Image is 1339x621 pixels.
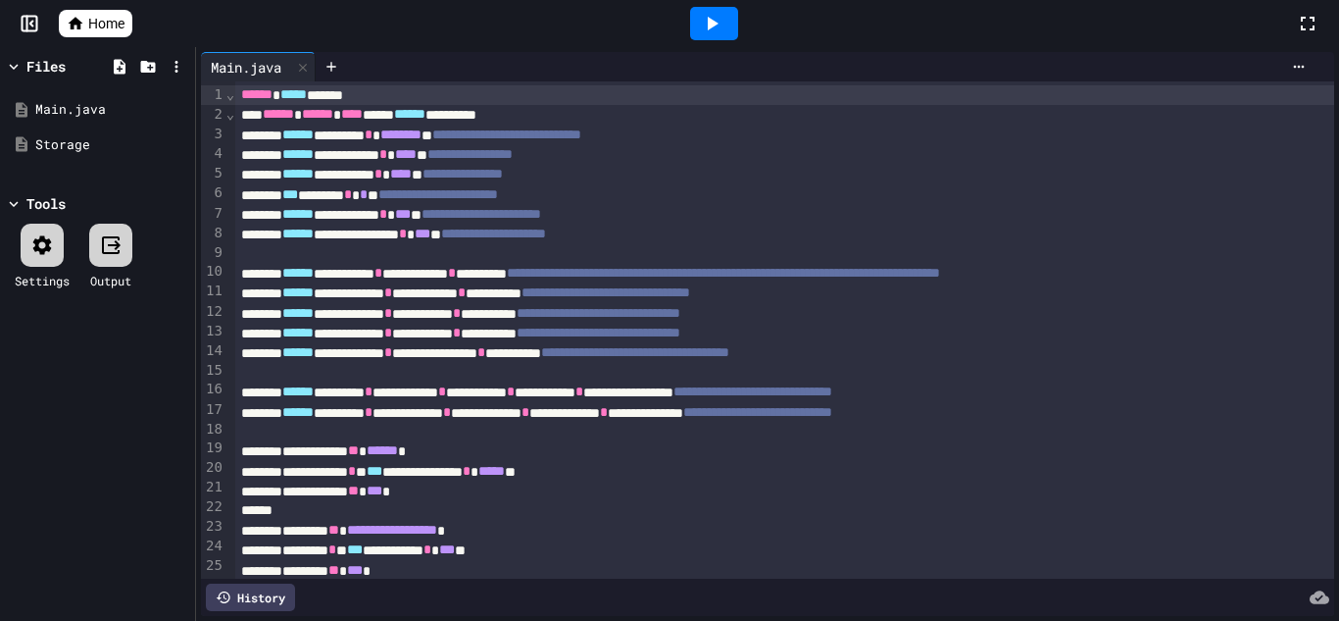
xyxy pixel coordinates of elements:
span: Fold line [225,106,235,122]
div: 22 [201,497,225,517]
div: 19 [201,439,225,458]
div: 26 [201,576,225,595]
div: 18 [201,420,225,440]
div: 4 [201,144,225,164]
div: 25 [201,556,225,576]
div: Settings [15,272,70,289]
div: History [206,584,295,611]
a: Home [59,10,132,37]
div: 13 [201,322,225,341]
div: 2 [201,105,225,125]
div: 12 [201,302,225,322]
div: 16 [201,380,225,399]
div: 6 [201,183,225,203]
div: Storage [35,135,188,155]
div: 3 [201,125,225,144]
div: 7 [201,204,225,224]
div: 21 [201,478,225,497]
div: Files [26,56,66,77]
div: Main.java [201,52,316,81]
div: 9 [201,243,225,263]
div: 17 [201,400,225,420]
div: 15 [201,361,225,381]
span: Fold line [225,86,235,102]
div: 23 [201,517,225,537]
div: Tools [26,193,66,214]
div: 10 [201,262,225,282]
div: 14 [201,341,225,361]
div: Output [90,272,131,289]
div: 8 [201,224,225,243]
div: Main.java [35,100,188,120]
div: 5 [201,164,225,183]
div: 24 [201,537,225,556]
div: 11 [201,282,225,301]
div: 20 [201,458,225,478]
span: Home [88,14,124,33]
div: Main.java [201,57,291,78]
div: 1 [201,85,225,105]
